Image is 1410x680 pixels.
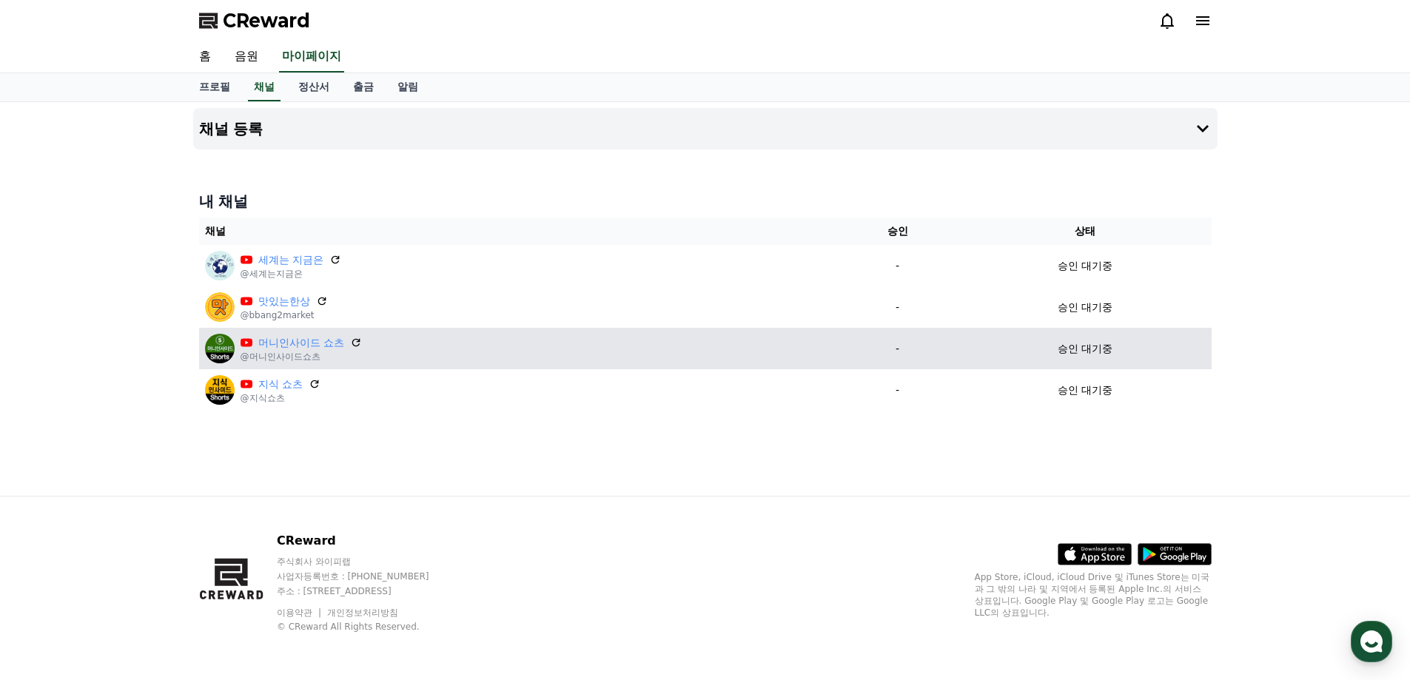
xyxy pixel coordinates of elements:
a: 맛있는한상 [258,294,310,309]
a: 음원 [223,41,270,73]
p: 승인 대기중 [1058,383,1112,398]
h4: 채널 등록 [199,121,263,137]
a: 지식 쇼츠 [258,377,303,392]
h4: 내 채널 [199,191,1212,212]
span: CReward [223,9,310,33]
p: - [842,300,953,315]
a: 홈 [187,41,223,73]
button: 채널 등록 [193,108,1218,149]
p: @bbang2market [241,309,328,321]
p: 사업자등록번호 : [PHONE_NUMBER] [277,570,457,582]
a: 이용약관 [277,607,323,618]
a: 머니인사이드 쇼츠 [258,335,344,351]
p: - [842,341,953,357]
a: 채널 [248,73,281,101]
p: 승인 대기중 [1058,341,1112,357]
p: @지식쇼츠 [241,392,320,404]
a: 설정 [191,469,284,506]
img: 지식 쇼츠 [205,375,235,405]
img: 머니인사이드 쇼츠 [205,334,235,363]
a: 세계는 지금은 [258,252,323,268]
p: @세계는지금은 [241,268,341,280]
p: - [842,383,953,398]
a: 프로필 [187,73,242,101]
th: 채널 [199,218,836,245]
a: 알림 [386,73,430,101]
p: - [842,258,953,274]
span: 설정 [229,491,246,503]
span: 홈 [47,491,56,503]
p: 주소 : [STREET_ADDRESS] [277,585,457,597]
img: 맛있는한상 [205,292,235,322]
p: 주식회사 와이피랩 [277,556,457,568]
p: CReward [277,532,457,550]
a: 마이페이지 [279,41,344,73]
th: 상태 [959,218,1212,245]
p: 승인 대기중 [1058,300,1112,315]
a: 개인정보처리방침 [327,607,398,618]
a: CReward [199,9,310,33]
p: App Store, iCloud, iCloud Drive 및 iTunes Store는 미국과 그 밖의 나라 및 지역에서 등록된 Apple Inc.의 서비스 상표입니다. Goo... [975,571,1212,619]
img: 세계는 지금은 [205,251,235,280]
th: 승인 [836,218,959,245]
a: 대화 [98,469,191,506]
a: 출금 [341,73,386,101]
p: © CReward All Rights Reserved. [277,621,457,633]
a: 홈 [4,469,98,506]
span: 대화 [135,492,153,504]
p: @머니인사이드쇼츠 [241,351,362,363]
a: 정산서 [286,73,341,101]
p: 승인 대기중 [1058,258,1112,274]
